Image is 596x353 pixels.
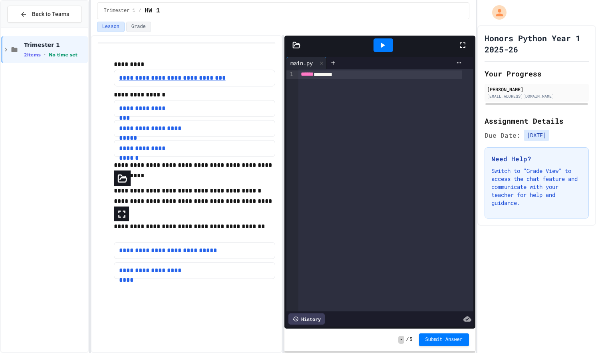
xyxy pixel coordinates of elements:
button: Submit Answer [419,333,469,346]
div: [PERSON_NAME] [487,86,586,93]
h1: Honors Python Year 1 2025-26 [485,32,589,55]
span: • [44,52,46,58]
span: 2 items [24,52,41,58]
span: Submit Answer [425,337,463,343]
span: Trimester 1 [24,41,87,48]
span: - [398,336,404,344]
div: My Account [484,3,509,22]
p: Switch to "Grade View" to access the chat feature and communicate with your teacher for help and ... [491,167,582,207]
button: Back to Teams [7,6,82,23]
div: main.py [286,59,317,67]
h2: Assignment Details [485,115,589,126]
span: Back to Teams [32,10,69,18]
span: / [406,337,409,343]
h3: Need Help? [491,154,582,164]
span: HW 1 [145,6,160,16]
h2: Your Progress [485,68,589,79]
div: History [288,313,325,325]
div: 1 [286,70,294,79]
span: 5 [409,337,412,343]
span: Trimester 1 [104,8,135,14]
div: [EMAIL_ADDRESS][DOMAIN_NAME] [487,93,586,99]
button: Lesson [97,22,125,32]
span: / [139,8,141,14]
span: [DATE] [524,130,549,141]
span: Due Date: [485,130,521,140]
span: No time set [49,52,77,58]
div: main.py [286,57,327,69]
button: Grade [126,22,151,32]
